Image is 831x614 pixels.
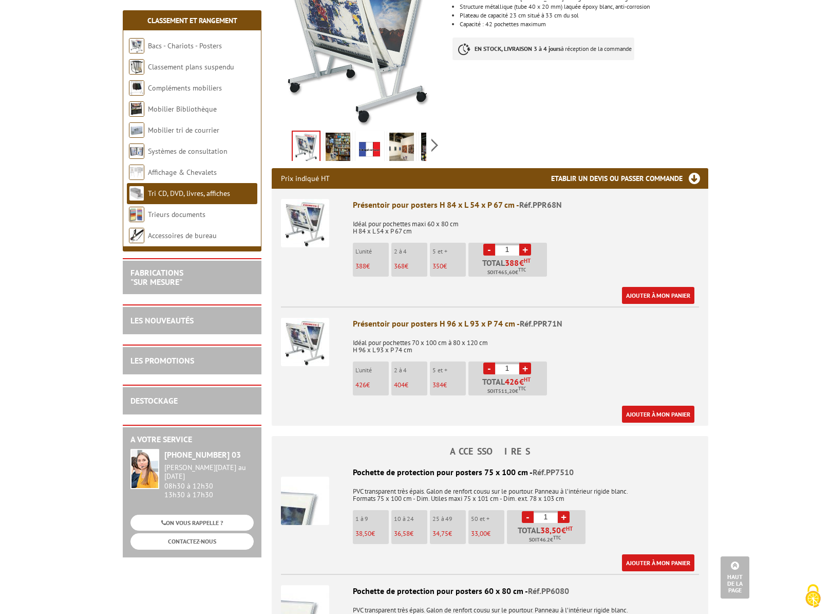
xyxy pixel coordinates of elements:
p: € [355,263,389,270]
a: Mobilier Bibliothèque [148,104,217,114]
img: presentoir_posters_ppr68n.jpg [326,133,350,165]
span: Réf.PP7510 [533,467,574,477]
p: 2 à 4 [394,367,427,374]
a: Bacs - Chariots - Posters [148,41,222,50]
sup: TTC [518,267,526,273]
span: 38,50 [355,529,371,538]
a: Haut de la page [721,556,749,599]
a: CONTACTEZ-NOUS [130,533,254,549]
p: € [432,263,466,270]
span: 426 [505,377,519,386]
div: [PERSON_NAME][DATE] au [DATE] [164,463,254,481]
a: Tri CD, DVD, livres, affiches [148,189,230,198]
img: widget-service.jpg [130,449,159,489]
h3: Etablir un devis ou passer commande [551,168,708,189]
img: Accessoires de bureau [129,228,144,243]
p: Idéal pour pochettes maxi 60 x 80 cm H 84 x L 54 x P 67 cm [353,213,699,235]
p: 1 à 9 [355,515,389,522]
a: + [519,363,531,374]
p: Prix indiqué HT [281,168,330,189]
p: 10 à 24 [394,515,427,522]
a: DESTOCKAGE [130,395,178,406]
img: Trieurs documents [129,207,144,222]
p: € [471,530,504,537]
a: FABRICATIONS"Sur Mesure" [130,267,183,287]
a: Classement plans suspendu [148,62,234,71]
li: Structure métallique (tube 40 x 20 mm) laquée époxy blanc, anti-corrosion [460,4,708,10]
div: Présentoir pour posters H 96 x L 93 x P 74 cm - [353,318,699,330]
div: 08h30 à 12h30 13h30 à 17h30 [164,463,254,499]
strong: EN STOCK, LIVRAISON 3 à 4 jours [475,45,561,52]
span: 34,75 [432,529,448,538]
p: 5 et + [432,367,466,374]
li: Capacité : 42 pochettes maximum [460,21,708,27]
sup: HT [524,257,531,264]
img: Compléments mobiliers [129,80,144,96]
img: tri_cd_livres_affiches_ppr68n_1.jpg [293,132,319,164]
span: Soit € [529,536,561,544]
a: Ajouter à mon panier [622,406,694,423]
div: Présentoir pour posters H 84 x L 54 x P 67 cm - [353,199,699,211]
span: 46.2 [540,536,550,544]
a: ON VOUS RAPPELLE ? [130,515,254,531]
strong: [PHONE_NUMBER] 03 [164,449,241,460]
p: Idéal pour pochettes 70 x 100 cm à 80 x 120 cm H 96 x L 93 x P 74 cm [353,332,699,354]
span: 350 [432,262,443,270]
button: Cookies (fenêtre modale) [795,579,831,614]
a: + [519,244,531,256]
a: Ajouter à mon panier [622,554,694,571]
span: 465,60 [498,268,515,277]
span: Réf.PPR71N [520,318,562,329]
img: presentoir_posters_ppr68n_4bis.jpg [421,133,446,165]
a: Affichage & Chevalets [148,168,217,177]
a: Systèmes de consultation [148,147,228,156]
span: € [519,259,524,267]
h4: ACCESSOIRES [272,446,708,457]
p: Total [471,259,547,277]
a: - [483,244,495,256]
img: Présentoir pour posters H 96 x L 93 x P 74 cm [281,318,329,366]
span: 426 [355,381,366,389]
img: Classement plans suspendu [129,59,144,75]
p: € [394,382,427,389]
p: L'unité [355,248,389,255]
span: Réf.PPR68N [519,200,562,210]
img: edimeta_produit_fabrique_en_france.jpg [357,133,382,165]
a: Compléments mobiliers [148,83,222,93]
span: 384 [432,381,443,389]
div: Pochette de protection pour posters 75 x 100 cm - [281,466,699,478]
sup: HT [566,525,573,532]
div: Pochette de protection pour posters 60 x 80 cm - [281,585,699,597]
p: 25 à 49 [432,515,466,522]
img: Mobilier tri de courrier [129,122,144,138]
span: Réf.PP6080 [528,586,569,596]
p: € [394,263,427,270]
p: 5 et + [432,248,466,255]
span: Next [430,137,440,154]
p: € [355,382,389,389]
span: 511,20 [498,387,515,395]
p: PVC transparent très épais. Galon de renfort cousu sur le pourtour. Panneau à l’intérieur rigide ... [281,481,699,502]
span: 36,58 [394,529,410,538]
a: Classement et Rangement [147,16,237,25]
a: + [558,511,570,523]
a: Mobilier tri de courrier [148,125,219,135]
a: Accessoires de bureau [148,231,217,240]
img: Affichage & Chevalets [129,165,144,180]
a: LES NOUVEAUTÉS [130,315,194,326]
span: 388 [355,262,366,270]
span: Soit € [487,268,526,277]
a: Ajouter à mon panier [622,287,694,304]
p: 50 et + [471,515,504,522]
li: Plateau de capacité 23 cm situé à 33 cm du sol [460,12,708,19]
h2: A votre service [130,435,254,444]
p: Total [471,377,547,395]
sup: HT [524,376,531,383]
span: 368 [394,262,405,270]
span: € [519,377,524,386]
p: € [394,530,427,537]
span: 404 [394,381,405,389]
p: € [432,382,466,389]
img: presentoir_posters_ppr68n_3.jpg [389,133,414,165]
img: Systèmes de consultation [129,143,144,159]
